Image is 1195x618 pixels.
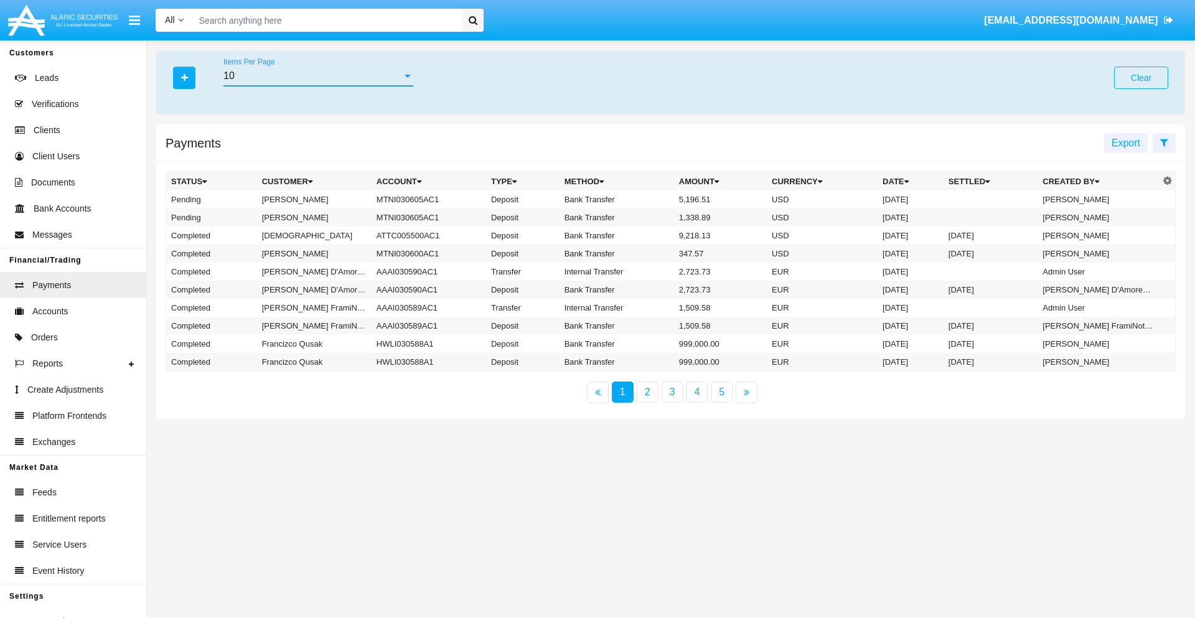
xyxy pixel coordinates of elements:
td: Completed [166,317,257,335]
td: 347.57 [674,245,767,263]
td: Deposit [486,317,560,335]
td: EUR [767,353,878,372]
td: [DEMOGRAPHIC_DATA] [257,227,372,245]
th: Settled [944,172,1038,191]
td: Francizco Qusak [257,335,372,353]
a: 1 [612,382,634,403]
td: Internal Transfer [560,299,674,317]
td: 1,509.58 [674,299,767,317]
td: [DATE] [944,281,1038,299]
td: Bank Transfer [560,208,674,227]
a: 3 [662,382,683,403]
a: [EMAIL_ADDRESS][DOMAIN_NAME] [978,3,1179,38]
td: Transfer [486,263,560,281]
td: Transfer [486,299,560,317]
td: AAAI030590AC1 [372,281,486,299]
td: Bank Transfer [560,190,674,208]
th: Method [560,172,674,191]
span: All [165,15,175,25]
td: [PERSON_NAME] D'AmoreSufficientFunds [257,263,372,281]
td: [PERSON_NAME] [257,190,372,208]
td: Bank Transfer [560,353,674,372]
img: Logo image [6,2,119,39]
td: Deposit [486,353,560,372]
th: Date [878,172,944,191]
th: Created By [1038,172,1160,191]
td: [DATE] [878,227,944,245]
td: Bank Transfer [560,245,674,263]
td: AAAI030590AC1 [372,263,486,281]
a: 5 [711,382,733,403]
td: EUR [767,299,878,317]
span: Exchanges [32,436,75,449]
td: HWLI030588A1 [372,335,486,353]
span: Bank Accounts [34,202,91,215]
td: [PERSON_NAME] [1038,245,1160,263]
button: Export [1104,133,1148,153]
td: [DATE] [878,190,944,208]
td: [DATE] [878,353,944,372]
td: AAAI030589AC1 [372,299,486,317]
a: All [156,14,193,27]
td: Completed [166,263,257,281]
td: Bank Transfer [560,281,674,299]
td: [DATE] [878,263,944,281]
span: Clients [34,124,60,137]
td: Completed [166,281,257,299]
th: Status [166,172,257,191]
td: Bank Transfer [560,335,674,353]
td: Completed [166,227,257,245]
span: Leads [35,72,59,85]
td: Admin User [1038,299,1160,317]
td: 1,338.89 [674,208,767,227]
nav: paginator [156,382,1185,403]
td: 9,218.13 [674,227,767,245]
span: [EMAIL_ADDRESS][DOMAIN_NAME] [984,15,1158,26]
td: [PERSON_NAME] FramiNotEnoughMoney [257,317,372,335]
td: 999,000.00 [674,335,767,353]
td: Deposit [486,335,560,353]
td: [PERSON_NAME] FramiNotEnoughMoney [1038,317,1160,335]
td: Deposit [486,281,560,299]
td: Admin User [1038,263,1160,281]
td: Bank Transfer [560,227,674,245]
span: Create Adjustments [27,383,103,396]
th: Currency [767,172,878,191]
td: Bank Transfer [560,317,674,335]
td: [DATE] [944,227,1038,245]
td: Completed [166,335,257,353]
td: [PERSON_NAME] [1038,227,1160,245]
td: Completed [166,245,257,263]
td: [DATE] [878,245,944,263]
td: ATTC005500AC1 [372,227,486,245]
td: USD [767,227,878,245]
td: Completed [166,299,257,317]
td: Pending [166,190,257,208]
td: EUR [767,335,878,353]
th: Account [372,172,486,191]
td: 999,000.00 [674,353,767,372]
td: [PERSON_NAME] [1038,208,1160,227]
span: 10 [223,70,235,81]
td: Pending [166,208,257,227]
td: 5,196.51 [674,190,767,208]
td: [PERSON_NAME] [257,208,372,227]
span: Service Users [32,538,87,551]
td: [DATE] [944,335,1038,353]
td: [DATE] [944,317,1038,335]
td: [DATE] [878,208,944,227]
span: Accounts [32,305,68,318]
span: Feeds [32,486,57,499]
td: EUR [767,263,878,281]
span: Reports [32,357,63,370]
td: [PERSON_NAME] D'AmoreSufficientFunds [1038,281,1160,299]
td: [PERSON_NAME] [1038,190,1160,208]
span: Export [1112,138,1140,148]
td: 1,509.58 [674,317,767,335]
td: [DATE] [944,353,1038,372]
td: [DATE] [878,281,944,299]
span: Messages [32,228,72,241]
td: [PERSON_NAME] FramiNotEnoughMoney [257,299,372,317]
td: [PERSON_NAME] [1038,353,1160,372]
span: Entitlement reports [32,512,106,525]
